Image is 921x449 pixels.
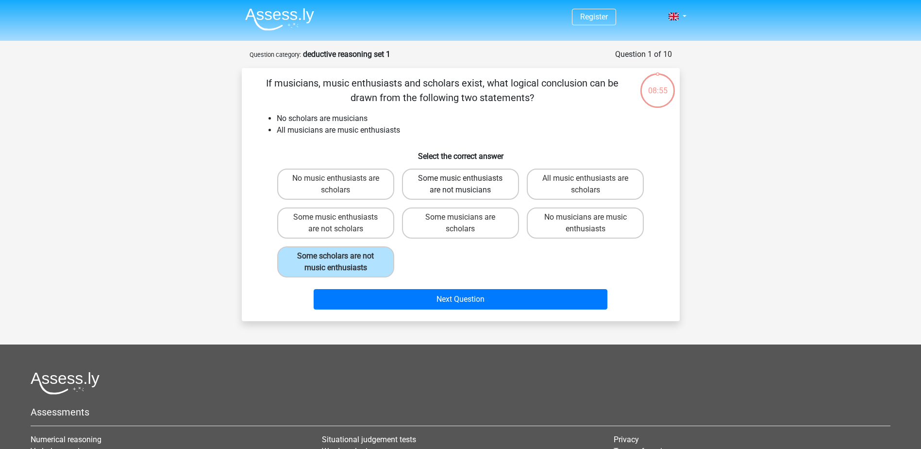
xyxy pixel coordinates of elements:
[402,207,519,239] label: Some musicians are scholars
[277,124,664,136] li: All musicians are music enthusiasts
[527,207,644,239] label: No musicians are music enthusiasts
[257,144,664,161] h6: Select the correct answer
[615,49,672,60] div: Question 1 of 10
[31,372,100,395] img: Assessly logo
[322,435,416,444] a: Situational judgement tests
[277,207,394,239] label: Some music enthusiasts are not scholars
[527,169,644,200] label: All music enthusiasts are scholars
[402,169,519,200] label: Some music enthusiasts are not musicians
[614,435,639,444] a: Privacy
[639,72,676,97] div: 08:55
[303,50,390,59] strong: deductive reasoning set 1
[277,246,394,277] label: Some scholars are not music enthusiasts
[277,113,664,124] li: No scholars are musicians
[31,406,890,418] h5: Assessments
[580,12,608,21] a: Register
[277,169,394,200] label: No music enthusiasts are scholars
[250,51,301,58] small: Question category:
[31,435,101,444] a: Numerical reasoning
[245,8,314,31] img: Assessly
[314,289,607,310] button: Next Question
[257,76,628,105] p: If musicians, music enthusiasts and scholars exist, what logical conclusion can be drawn from the...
